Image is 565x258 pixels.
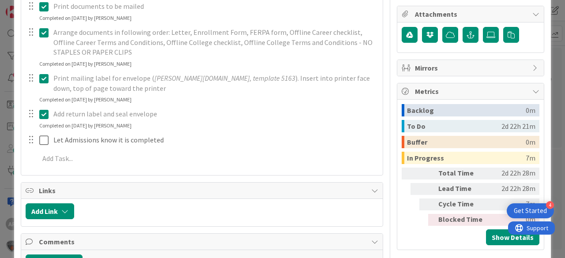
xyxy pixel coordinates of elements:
span: Comments [39,236,367,247]
div: To Do [407,120,501,132]
div: 7m [526,152,535,164]
button: Add Link [26,203,74,219]
div: Open Get Started checklist, remaining modules: 4 [507,203,554,218]
p: Add return label and seal envelope [53,109,377,119]
div: Completed on [DATE] by [PERSON_NAME] [39,14,132,22]
div: 7m [490,198,535,210]
p: Arrange documents in following order: Letter, Enrollment Form, FERPA form, Offline Career checkli... [53,27,377,57]
div: Completed on [DATE] by [PERSON_NAME] [39,122,132,130]
div: Completed on [DATE] by [PERSON_NAME] [39,96,132,104]
p: Print mailing label for envelope ( ). Insert into printer face down, top of page toward the printer [53,73,377,93]
div: Total Time [438,168,487,179]
div: Buffer [407,136,526,148]
div: Lead Time [438,183,487,195]
div: 0m [526,104,535,116]
div: Get Started [514,206,547,215]
div: Backlog [407,104,526,116]
div: 0m [490,214,535,226]
em: [PERSON_NAME][DOMAIN_NAME], template 5163 [154,74,295,82]
button: Show Details [486,229,539,245]
span: Mirrors [415,63,528,73]
div: 2d 22h 21m [501,120,535,132]
div: Completed on [DATE] by [PERSON_NAME] [39,60,132,68]
span: Links [39,185,367,196]
div: 2d 22h 28m [490,183,535,195]
div: Blocked Time [438,214,487,226]
p: Let Admissions know it is completed [53,135,377,145]
p: Print documents to be mailed [53,1,377,11]
span: Attachments [415,9,528,19]
div: Cycle Time [438,198,487,210]
div: In Progress [407,152,526,164]
span: Support [19,1,40,12]
div: 4 [546,201,554,209]
div: 2d 22h 28m [490,168,535,179]
div: 0m [526,136,535,148]
span: Metrics [415,86,528,97]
